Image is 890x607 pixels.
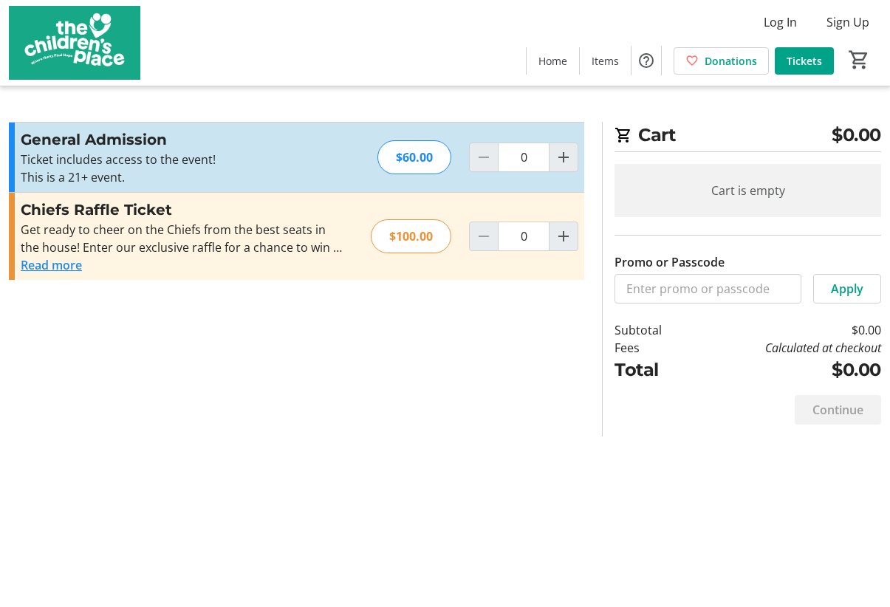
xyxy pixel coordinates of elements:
h2: Cart [615,122,881,152]
div: Cart is empty [615,164,881,217]
td: $0.00 [692,357,881,383]
td: Subtotal [615,321,691,339]
h3: General Admission [21,128,343,151]
a: Home [527,47,579,75]
h3: Chiefs Raffle Ticket [21,199,343,221]
img: The Children's Place's Logo [9,6,140,80]
span: Items [592,53,619,69]
p: Ticket includes access to the event! [21,151,343,168]
span: Apply [831,280,863,298]
div: Get ready to cheer on the Chiefs from the best seats in the house! Enter our exclusive raffle for... [21,221,343,256]
span: Tickets [787,53,822,69]
button: Increment by one [550,143,578,171]
button: Sign Up [815,10,881,34]
a: Items [580,47,631,75]
label: Promo or Passcode [615,253,725,271]
span: Log In [764,13,797,31]
button: Read more [21,256,82,274]
div: $100.00 [371,219,451,253]
span: Donations [705,53,757,69]
td: Total [615,357,691,383]
span: Home [538,53,567,69]
button: Apply [813,274,881,303]
span: $0.00 [832,122,881,148]
a: Donations [674,47,769,75]
input: Chiefs Raffle Ticket Quantity [498,222,550,251]
a: Tickets [775,47,834,75]
input: Enter promo or passcode [615,274,801,303]
button: Cart [846,47,872,73]
div: $60.00 [377,140,451,174]
td: Fees [615,339,691,357]
span: Sign Up [826,13,869,31]
p: This is a 21+ event. [21,168,343,186]
td: $0.00 [692,321,881,339]
button: Log In [752,10,809,34]
input: General Admission Quantity [498,143,550,172]
td: Calculated at checkout [692,339,881,357]
button: Help [631,46,661,75]
button: Increment by one [550,222,578,250]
